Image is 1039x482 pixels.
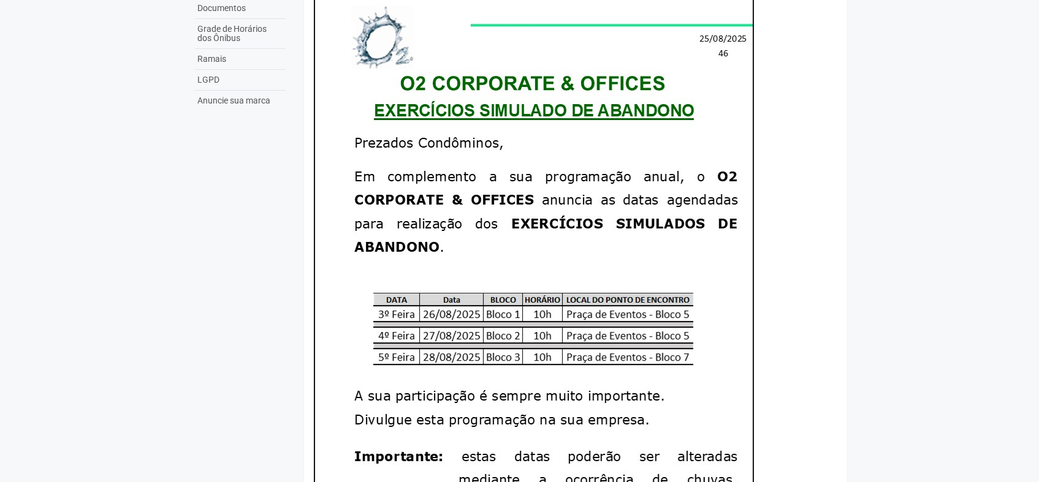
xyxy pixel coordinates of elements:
[195,70,286,91] a: LGPD
[195,49,286,70] a: Ramais
[195,91,286,111] a: Anuncie sua marca
[195,19,286,49] a: Grade de Horários dos Ônibus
